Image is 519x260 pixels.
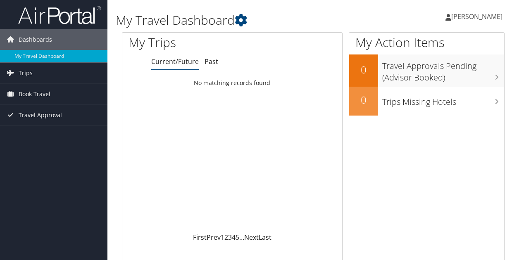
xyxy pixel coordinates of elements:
[116,12,379,29] h1: My Travel Dashboard
[349,63,378,77] h2: 0
[451,12,502,21] span: [PERSON_NAME]
[18,5,101,25] img: airportal-logo.png
[239,233,244,242] span: …
[122,76,342,90] td: No matching records found
[349,93,378,107] h2: 0
[19,63,33,83] span: Trips
[445,4,511,29] a: [PERSON_NAME]
[228,233,232,242] a: 3
[236,233,239,242] a: 5
[349,34,504,51] h1: My Action Items
[232,233,236,242] a: 4
[193,233,207,242] a: First
[224,233,228,242] a: 2
[207,233,221,242] a: Prev
[349,87,504,116] a: 0Trips Missing Hotels
[151,57,199,66] a: Current/Future
[19,84,50,104] span: Book Travel
[349,54,504,86] a: 0Travel Approvals Pending (Advisor Booked)
[205,57,218,66] a: Past
[382,92,504,108] h3: Trips Missing Hotels
[244,233,259,242] a: Next
[221,233,224,242] a: 1
[19,29,52,50] span: Dashboards
[382,56,504,83] h3: Travel Approvals Pending (Advisor Booked)
[129,34,244,51] h1: My Trips
[19,105,62,125] span: Travel Approval
[259,233,271,242] a: Last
